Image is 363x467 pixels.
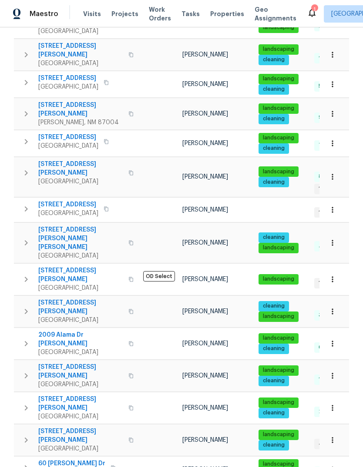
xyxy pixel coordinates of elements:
[259,234,288,241] span: cleaning
[38,177,123,186] span: [GEOGRAPHIC_DATA]
[259,168,298,176] span: landscaping
[38,395,123,412] span: [STREET_ADDRESS][PERSON_NAME]
[38,83,98,91] span: [GEOGRAPHIC_DATA]
[38,348,123,357] span: [GEOGRAPHIC_DATA]
[38,27,123,36] span: [GEOGRAPHIC_DATA]
[38,444,123,453] span: [GEOGRAPHIC_DATA]
[315,173,340,180] span: 8 Done
[259,409,288,417] span: cleaning
[315,344,340,351] span: 6 Done
[315,279,335,287] span: 1 WIP
[181,11,200,17] span: Tasks
[315,440,336,447] span: 4 WIP
[38,160,123,177] span: [STREET_ADDRESS][PERSON_NAME]
[259,313,298,320] span: landscaping
[182,140,228,146] span: [PERSON_NAME]
[259,302,288,310] span: cleaning
[259,179,288,186] span: cleaning
[259,367,298,374] span: landscaping
[38,209,98,218] span: [GEOGRAPHIC_DATA]
[38,59,123,68] span: [GEOGRAPHIC_DATA]
[38,252,123,260] span: [GEOGRAPHIC_DATA]
[38,427,123,444] span: [STREET_ADDRESS][PERSON_NAME]
[182,207,228,213] span: [PERSON_NAME]
[259,377,288,384] span: cleaning
[38,200,98,209] span: [STREET_ADDRESS]
[38,133,98,142] span: [STREET_ADDRESS]
[38,42,123,59] span: [STREET_ADDRESS][PERSON_NAME]
[259,75,298,83] span: landscaping
[259,145,288,152] span: cleaning
[259,275,298,283] span: landscaping
[38,266,123,284] span: [STREET_ADDRESS][PERSON_NAME]
[259,134,298,142] span: landscaping
[259,345,288,352] span: cleaning
[182,174,228,180] span: [PERSON_NAME]
[38,316,123,325] span: [GEOGRAPHIC_DATA]
[311,5,317,14] div: 1
[315,142,340,149] span: 7 Done
[182,81,228,87] span: [PERSON_NAME]
[143,271,175,282] span: OD Select
[210,10,244,18] span: Properties
[255,5,296,23] span: Geo Assignments
[149,5,171,23] span: Work Orders
[38,142,98,150] span: [GEOGRAPHIC_DATA]
[38,101,123,118] span: [STREET_ADDRESS][PERSON_NAME]
[83,10,101,18] span: Visits
[182,276,228,282] span: [PERSON_NAME]
[38,284,123,292] span: [GEOGRAPHIC_DATA]
[38,363,123,380] span: [STREET_ADDRESS][PERSON_NAME]
[259,399,298,406] span: landscaping
[259,46,298,53] span: landscaping
[315,408,344,415] span: 27 Done
[38,412,123,421] span: [GEOGRAPHIC_DATA]
[38,331,123,348] span: 2009 Alama Dr [PERSON_NAME]
[182,437,228,443] span: [PERSON_NAME]
[111,10,138,18] span: Projects
[259,115,288,123] span: cleaning
[38,118,123,127] span: [PERSON_NAME], NM 87004
[38,225,123,252] span: [STREET_ADDRESS][PERSON_NAME][PERSON_NAME]
[315,243,341,250] span: 4 Done
[259,86,288,93] span: cleaning
[259,244,298,252] span: landscaping
[259,441,288,449] span: cleaning
[182,308,228,315] span: [PERSON_NAME]
[259,431,298,438] span: landscaping
[315,311,340,319] span: 3 Done
[259,335,298,342] span: landscaping
[38,298,123,316] span: [STREET_ADDRESS][PERSON_NAME]
[30,10,58,18] span: Maestro
[315,83,340,90] span: 5 Done
[182,341,228,347] span: [PERSON_NAME]
[38,380,123,389] span: [GEOGRAPHIC_DATA]
[259,105,298,112] span: landscaping
[259,56,288,63] span: cleaning
[182,405,228,411] span: [PERSON_NAME]
[182,373,228,379] span: [PERSON_NAME]
[182,52,228,58] span: [PERSON_NAME]
[315,185,352,192] span: 1 Accepted
[38,74,98,83] span: [STREET_ADDRESS]
[315,114,340,121] span: 9 Done
[182,111,228,117] span: [PERSON_NAME]
[315,209,335,216] span: 1 WIP
[315,55,341,62] span: 11 Done
[259,24,298,31] span: landscaping
[182,240,228,246] span: [PERSON_NAME]
[315,376,343,383] span: 18 Done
